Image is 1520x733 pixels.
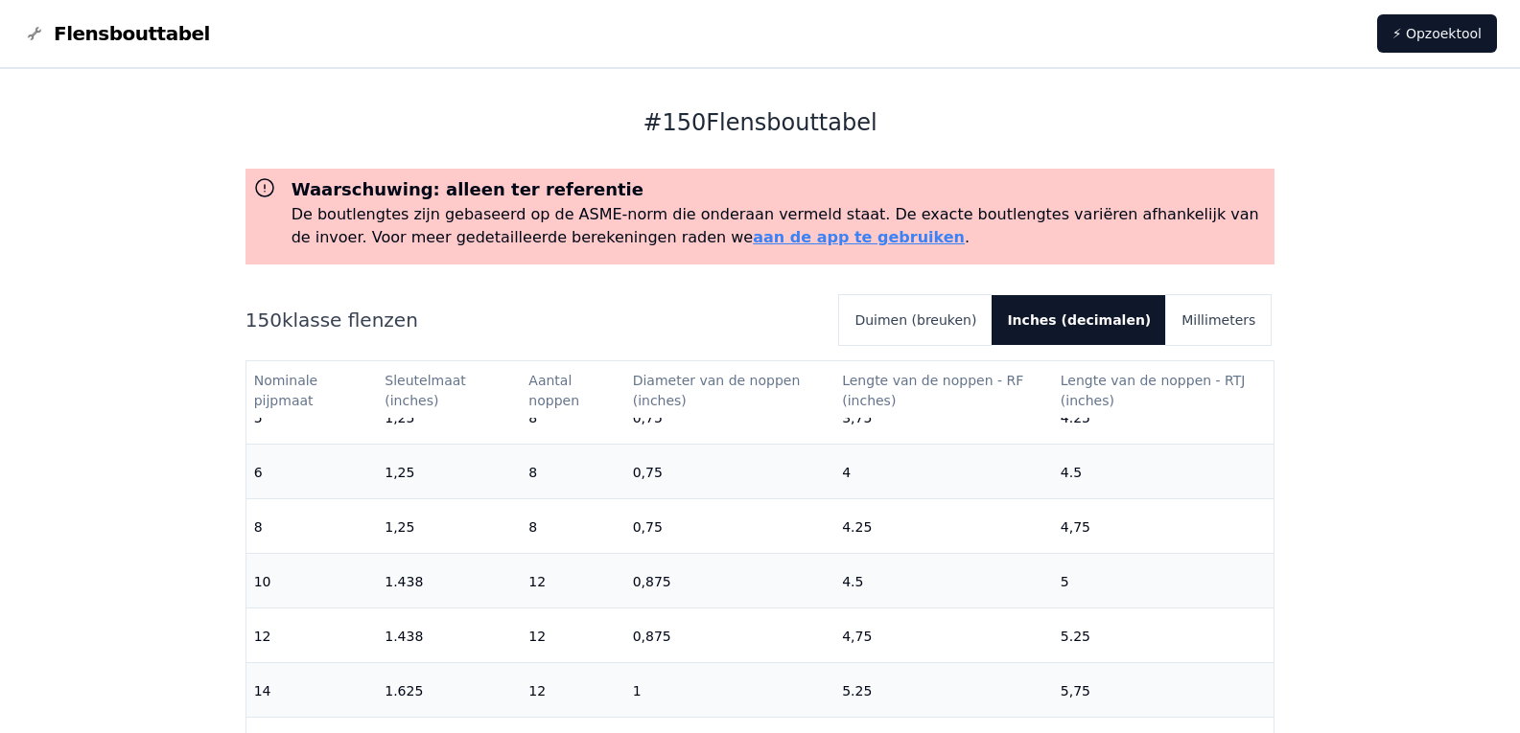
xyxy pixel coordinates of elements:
[282,309,418,332] font: klasse flenzen
[1061,629,1090,644] font: 5.25
[292,205,1259,246] font: De boutlengtes zijn gebaseerd op de ASME-norm die onderaan vermeld staat. De exacte boutlengtes v...
[528,410,537,425] font: 8
[1061,465,1082,480] font: 4.5
[842,629,872,644] font: 4,75
[254,519,263,535] font: 8
[254,373,322,409] font: Nominale pijpmaat
[528,683,546,699] font: 12
[292,179,643,199] font: Waarschuwing: alleen ter referentie
[385,574,423,589] font: 1.438
[385,519,414,535] font: 1,25
[1377,14,1497,53] a: ⚡ Opzoektool
[753,228,965,246] a: aan de app te gebruiken
[633,683,642,699] font: 1
[1061,519,1090,535] font: 4,75
[633,410,663,425] font: 0,75
[528,574,546,589] font: 12
[1061,683,1090,699] font: 5,75
[643,109,662,136] font: #
[246,309,282,332] font: 150
[254,683,271,699] font: 14
[965,228,970,246] font: .
[842,465,851,480] font: 4
[23,22,46,45] img: Logo van de flensboutgrafiek
[842,373,1028,409] font: Lengte van de noppen - RF (inches)
[528,629,546,644] font: 12
[706,109,877,136] font: Flensbouttabel
[625,361,835,419] th: Diameter van de noppen (inches)
[633,373,805,409] font: Diameter van de noppen (inches)
[1061,373,1250,409] font: Lengte van de noppen - RTJ (inches)
[854,312,976,328] font: Duimen (breuken)
[633,519,663,535] font: 0,75
[1392,26,1482,41] font: ⚡ Opzoektool
[254,574,271,589] font: 10
[1007,312,1151,328] font: Inches (decimalen)
[254,629,271,644] font: 12
[1053,361,1274,419] th: Lengte van de noppen - RTJ (inches)
[254,465,263,480] font: 6
[842,574,863,589] font: 4.5
[992,295,1166,345] button: Inches (decimalen)
[528,373,579,409] font: Aantal noppen
[1061,574,1069,589] font: 5
[385,465,414,480] font: 1,25
[633,465,663,480] font: 0,75
[385,629,423,644] font: 1.438
[385,373,470,409] font: Sleutelmaat (inches)
[254,410,263,425] font: 5
[23,20,210,47] a: Logo van de flensboutgrafiekFlensbouttabel
[528,465,537,480] font: 8
[385,683,423,699] font: 1.625
[842,683,872,699] font: 5.25
[842,519,872,535] font: 4.25
[633,574,671,589] font: 0,875
[521,361,624,419] th: Aantal noppen
[1181,312,1255,328] font: Millimeters
[663,109,707,136] font: 150
[1061,410,1090,425] font: 4.25
[1166,295,1271,345] button: Millimeters
[842,410,872,425] font: 3,75
[377,361,521,419] th: Sleutelmaat (inches)
[246,361,378,419] th: Nominale pijpmaat
[839,295,992,345] button: Duimen (breuken)
[54,22,210,45] font: Flensbouttabel
[633,629,671,644] font: 0,875
[385,410,414,425] font: 1,25
[528,519,537,535] font: 8
[834,361,1053,419] th: Lengte van de noppen - RF (inches)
